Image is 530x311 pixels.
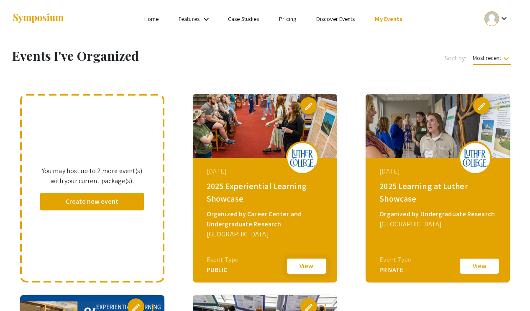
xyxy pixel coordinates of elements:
div: Event Type [379,255,411,265]
div: [GEOGRAPHIC_DATA] [379,219,498,229]
button: edit [300,97,317,114]
div: [DATE] [379,166,498,176]
a: Features [179,15,200,23]
button: Create new event [40,193,144,210]
mat-icon: more_vert [493,101,503,111]
div: PRIVATE [379,265,411,275]
div: 2025 Experiential Learning Showcase [207,180,325,205]
img: 2025-experiential-learning-showcase_eventLogo_377aea_.png [290,149,315,167]
span: edit [476,101,486,111]
mat-icon: more_vert [320,101,330,111]
div: [DATE] [207,166,325,176]
iframe: Chat [6,273,36,305]
div: 2025 Learning at Luther Showcase [379,180,498,205]
div: PUBLIC [207,265,238,275]
img: Symposium by ForagerOne [12,13,64,24]
mat-icon: keyboard_arrow_down [501,54,511,64]
a: Pricing [279,15,296,23]
span: Sort by: [445,53,466,63]
img: 2025-learning-luther_eventCoverPhoto_1c7e1f__thumb.jpg [366,94,510,158]
button: edit [473,97,490,114]
a: Home [144,15,159,23]
a: Case Studies [228,15,259,23]
mat-icon: Expand Features list [201,14,211,24]
div: Organized by Undergraduate Research [379,209,498,219]
mat-icon: Expand account dropdown [499,13,509,23]
a: Discover Events [316,15,355,23]
h1: Events I've Organized [12,48,302,63]
p: You may host up to 2 more event(s) with your current package(s). [40,166,144,186]
button: View [458,257,500,275]
button: Expand account dropdown [476,9,518,28]
div: Event Type [207,255,238,265]
span: Most recent [473,54,511,65]
div: Organized by Career Center and Undergraduate Research [207,209,325,229]
div: [GEOGRAPHIC_DATA] [207,229,325,239]
span: edit [304,101,314,111]
button: Most recent [466,50,518,65]
a: My Events [375,15,402,23]
img: 2025-experiential-learning-showcase_eventCoverPhoto_3051d9__thumb.jpg [193,94,337,158]
img: 2025-learning-luther_eventLogo_660283_.png [463,149,488,167]
button: View [286,257,328,275]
